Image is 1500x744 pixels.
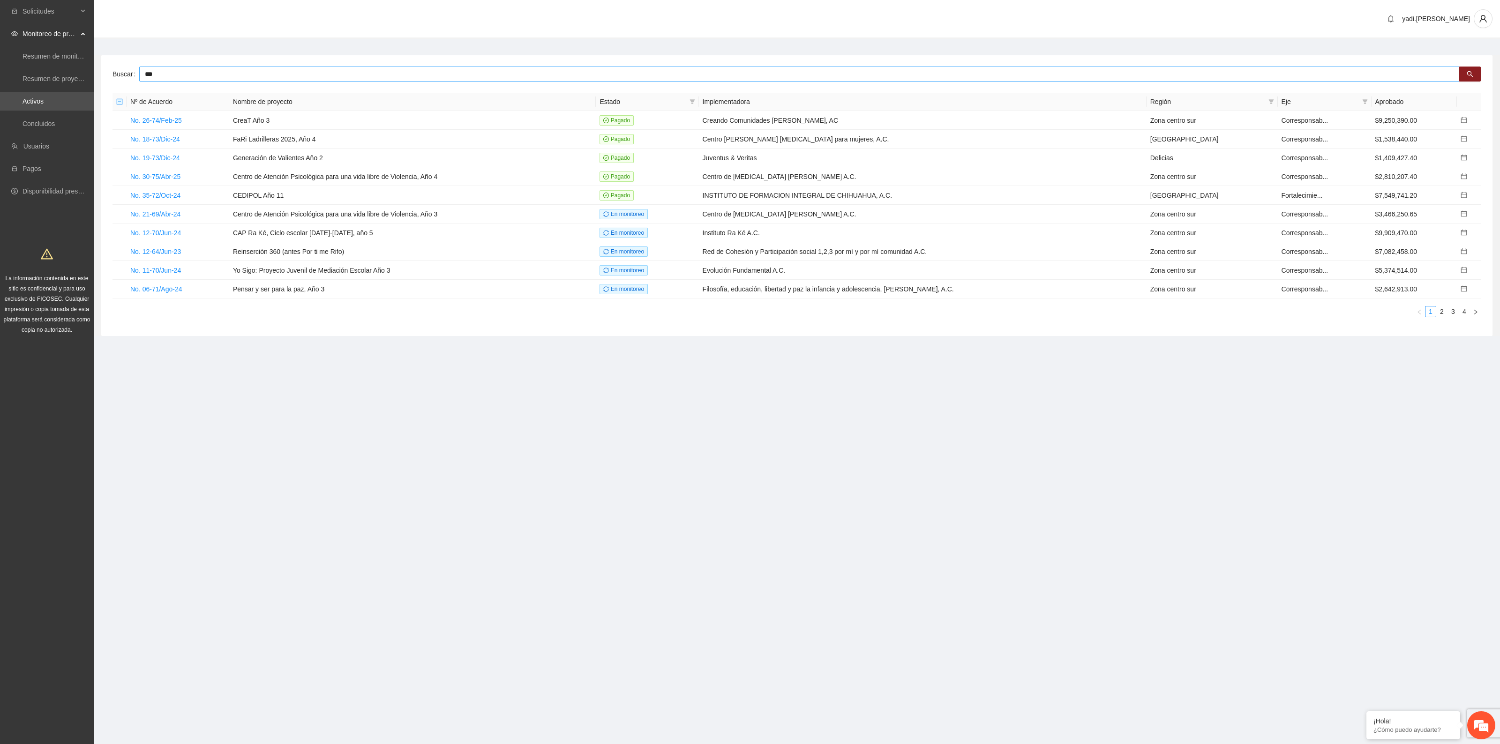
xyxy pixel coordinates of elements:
td: FaRi Ladrilleras 2025, Año 4 [229,130,596,149]
li: 3 [1447,306,1459,317]
span: En monitoreo [600,246,648,257]
td: Evolución Fundamental A.C. [699,261,1147,280]
td: $9,250,390.00 [1372,111,1457,130]
span: filter [1360,95,1370,109]
span: Corresponsab... [1282,285,1328,293]
td: INSTITUTO DE FORMACION INTEGRAL DE CHIHUAHUA, A.C. [699,186,1147,205]
td: $7,549,741.20 [1372,186,1457,205]
label: Buscar [112,67,139,82]
span: Corresponsab... [1282,117,1328,124]
a: No. 12-70/Jun-24 [130,229,181,237]
th: Aprobado [1372,93,1457,111]
span: Corresponsab... [1282,267,1328,274]
span: En monitoreo [600,284,648,294]
td: Centro de Atención Psicológica para una vida libre de Violencia, Año 4 [229,167,596,186]
td: Centro de [MEDICAL_DATA] [PERSON_NAME] A.C. [699,167,1147,186]
a: No. 35-72/Oct-24 [130,192,180,199]
span: check-circle [603,193,609,198]
td: $9,909,470.00 [1372,223,1457,242]
span: filter [690,99,695,104]
span: calendar [1461,285,1467,292]
span: Pagado [600,171,634,182]
div: Chatee con nosotros ahora [49,48,157,60]
span: Pagado [600,134,634,144]
a: No. 26-74/Feb-25 [130,117,182,124]
li: 1 [1425,306,1436,317]
th: Nº de Acuerdo [127,93,229,111]
span: Pagado [600,190,634,201]
a: No. 12-64/Jun-23 [130,248,181,255]
td: CEDIPOL Año 11 [229,186,596,205]
td: [GEOGRAPHIC_DATA] [1147,186,1278,205]
span: calendar [1461,117,1467,123]
a: Pagos [22,165,41,172]
span: Monitoreo de proyectos [22,24,78,43]
a: 2 [1437,306,1447,317]
a: No. 21-69/Abr-24 [130,210,180,218]
span: calendar [1461,135,1467,142]
td: Centro [PERSON_NAME] [MEDICAL_DATA] para mujeres, A.C. [699,130,1147,149]
button: right [1470,306,1481,317]
span: Corresponsab... [1282,210,1328,218]
a: Usuarios [23,142,49,150]
td: Centro de Atención Psicológica para una vida libre de Violencia, Año 3 [229,205,596,223]
div: ¡Hola! [1373,717,1453,725]
td: Zona centro sur [1147,111,1278,130]
a: Disponibilidad presupuestal [22,187,103,195]
span: sync [603,286,609,292]
a: calendar [1461,285,1467,293]
span: minus-square [116,98,123,105]
li: 4 [1459,306,1470,317]
span: Solicitudes [22,2,78,21]
td: Generación de Valientes Año 2 [229,149,596,167]
a: calendar [1461,192,1467,199]
a: calendar [1461,135,1467,143]
span: Corresponsab... [1282,154,1328,162]
td: CreaT Año 3 [229,111,596,130]
a: 3 [1448,306,1458,317]
span: filter [688,95,697,109]
td: $5,374,514.00 [1372,261,1457,280]
div: Minimizar ventana de chat en vivo [154,5,176,27]
a: calendar [1461,173,1467,180]
a: No. 30-75/Abr-25 [130,173,180,180]
td: $3,466,250.65 [1372,205,1457,223]
td: $2,810,207.40 [1372,167,1457,186]
td: Zona centro sur [1147,223,1278,242]
span: calendar [1461,154,1467,161]
span: filter [1362,99,1368,104]
td: Zona centro sur [1147,261,1278,280]
td: $7,082,458.00 [1372,242,1457,261]
th: Nombre de proyecto [229,93,596,111]
li: Next Page [1470,306,1481,317]
a: 4 [1459,306,1470,317]
span: check-circle [603,118,609,123]
span: En monitoreo [600,265,648,275]
span: Pagado [600,115,634,126]
span: search [1467,71,1473,78]
td: Zona centro sur [1147,167,1278,186]
span: Corresponsab... [1282,173,1328,180]
span: Eje [1282,97,1358,107]
button: search [1459,67,1481,82]
a: calendar [1461,154,1467,162]
p: ¿Cómo puedo ayudarte? [1373,726,1453,733]
span: filter [1267,95,1276,109]
td: Delicias [1147,149,1278,167]
a: calendar [1461,229,1467,237]
span: filter [1268,99,1274,104]
a: Resumen de monitoreo [22,52,91,60]
td: Zona centro sur [1147,280,1278,298]
a: No. 18-73/Dic-24 [130,135,180,143]
a: No. 11-70/Jun-24 [130,267,181,274]
li: Previous Page [1414,306,1425,317]
a: No. 06-71/Ago-24 [130,285,182,293]
span: calendar [1461,210,1467,217]
span: En monitoreo [600,209,648,219]
span: check-circle [603,136,609,142]
span: check-circle [603,155,609,161]
span: En monitoreo [600,228,648,238]
span: Fortalecimie... [1282,192,1323,199]
td: $1,538,440.00 [1372,130,1457,149]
